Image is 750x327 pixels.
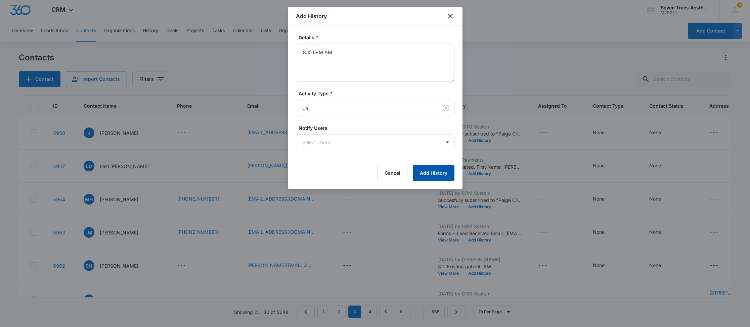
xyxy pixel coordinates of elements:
[378,165,407,181] button: Cancel
[299,34,457,41] label: Details
[296,12,327,20] h1: Add History
[299,124,457,131] label: Notify Users
[296,44,454,82] textarea: 8.15 LVM AM
[413,165,454,181] button: Add History
[446,12,454,20] button: close
[441,103,451,113] button: Clear
[299,90,457,97] label: Activity Type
